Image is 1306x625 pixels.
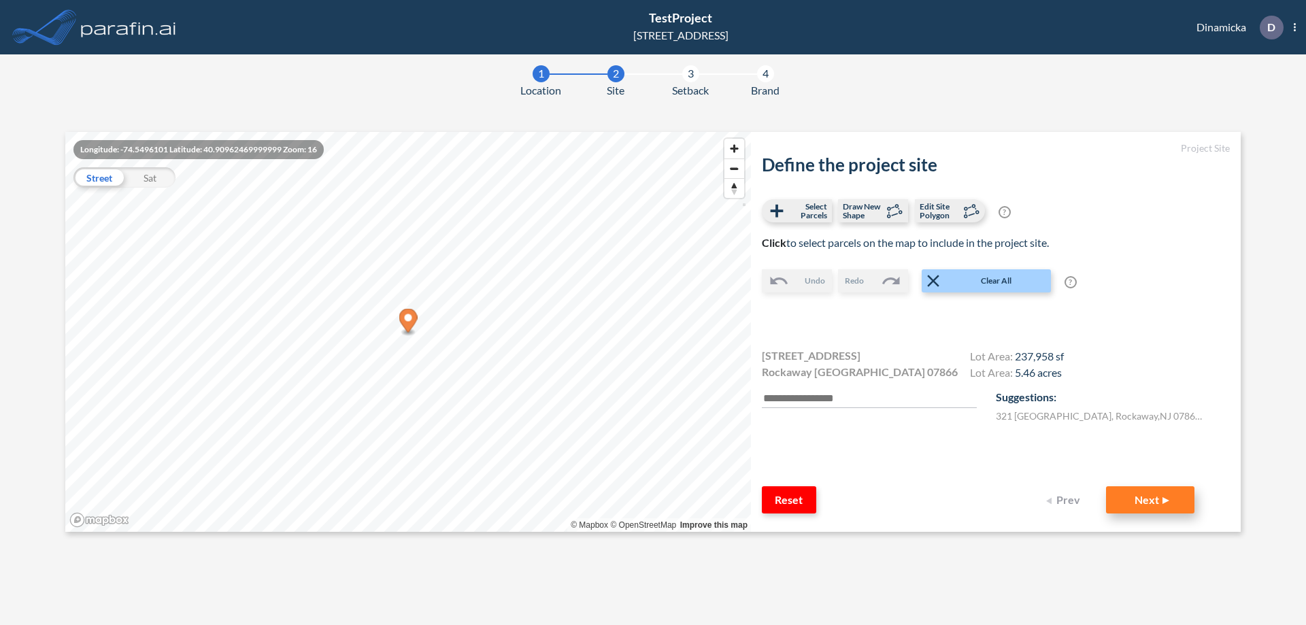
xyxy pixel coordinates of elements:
a: Mapbox homepage [69,512,129,528]
span: 5.46 acres [1015,366,1062,379]
canvas: Map [65,132,751,532]
span: Location [520,82,561,99]
img: logo [78,14,179,41]
a: OpenStreetMap [610,520,676,530]
span: Rockaway [GEOGRAPHIC_DATA] 07866 [762,364,958,380]
span: Clear All [943,275,1050,287]
button: Next [1106,486,1194,513]
a: Improve this map [680,520,748,530]
span: Reset bearing to north [724,179,744,198]
span: ? [999,206,1011,218]
div: 2 [607,65,624,82]
button: Zoom in [724,139,744,158]
div: Street [73,167,124,188]
span: TestProject [649,10,712,25]
div: [STREET_ADDRESS] [633,27,729,44]
div: Sat [124,167,175,188]
h5: Project Site [762,143,1230,154]
div: Dinamicka [1176,16,1296,39]
span: 237,958 sf [1015,350,1064,362]
span: Select Parcels [787,202,827,220]
p: D [1267,21,1275,33]
button: Reset bearing to north [724,178,744,198]
label: 321 [GEOGRAPHIC_DATA] , Rockaway , NJ 07866 , US [996,409,1207,423]
div: Map marker [399,309,418,337]
span: Draw New Shape [843,202,883,220]
span: ? [1065,276,1077,288]
span: Undo [805,275,825,287]
a: Mapbox [571,520,608,530]
span: [STREET_ADDRESS] [762,348,860,364]
h2: Define the project site [762,154,1230,175]
b: Click [762,236,786,249]
button: Redo [838,269,908,292]
span: Brand [751,82,780,99]
button: Undo [762,269,832,292]
button: Prev [1038,486,1092,513]
button: Zoom out [724,158,744,178]
div: 3 [682,65,699,82]
button: Reset [762,486,816,513]
div: 1 [533,65,550,82]
span: Edit Site Polygon [920,202,960,220]
h4: Lot Area: [970,366,1064,382]
p: Suggestions: [996,389,1230,405]
h4: Lot Area: [970,350,1064,366]
span: to select parcels on the map to include in the project site. [762,236,1049,249]
span: Site [607,82,624,99]
span: Zoom out [724,159,744,178]
div: Longitude: -74.5496101 Latitude: 40.90962469999999 Zoom: 16 [73,140,324,159]
button: Clear All [922,269,1051,292]
div: 4 [757,65,774,82]
span: Setback [672,82,709,99]
span: Redo [845,275,864,287]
